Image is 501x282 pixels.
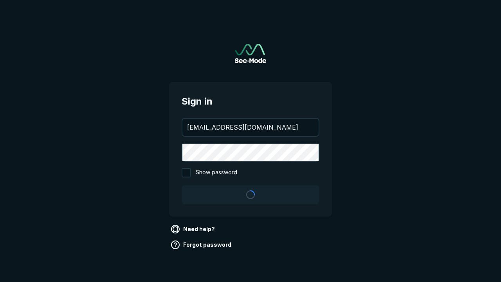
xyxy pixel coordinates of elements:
span: Sign in [182,94,319,108]
a: Go to sign in [235,44,266,63]
a: Forgot password [169,239,234,251]
span: Show password [196,168,237,177]
a: Need help? [169,223,218,235]
img: See-Mode Logo [235,44,266,63]
input: your@email.com [182,119,319,136]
